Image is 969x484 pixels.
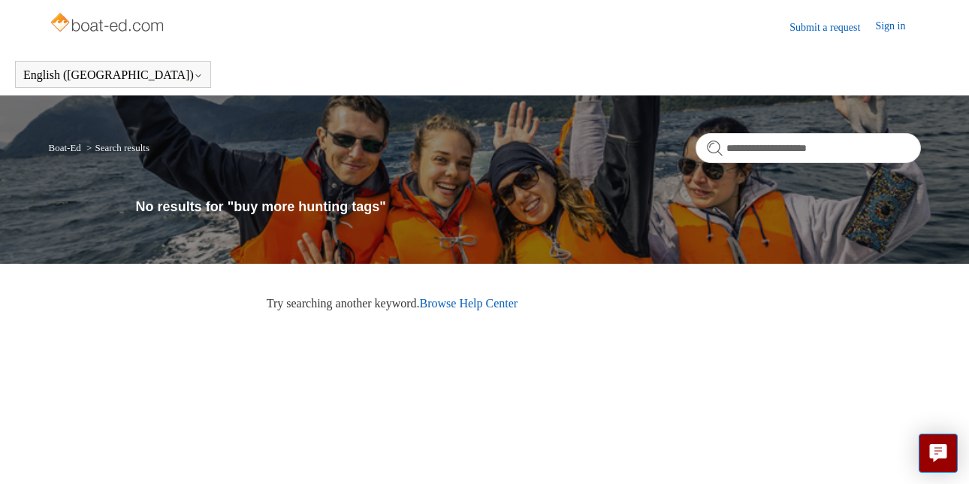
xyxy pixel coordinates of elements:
[420,297,518,310] a: Browse Help Center
[49,142,84,153] li: Boat-Ed
[49,9,168,39] img: Boat-Ed Help Center home page
[875,18,920,36] a: Sign in
[23,68,203,82] button: English ([GEOGRAPHIC_DATA])
[136,197,921,217] h1: No results for "buy more hunting tags"
[49,142,81,153] a: Boat-Ed
[696,133,921,163] input: Search
[919,434,958,473] button: Live chat
[789,20,875,35] a: Submit a request
[83,142,149,153] li: Search results
[267,295,921,313] p: Try searching another keyword.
